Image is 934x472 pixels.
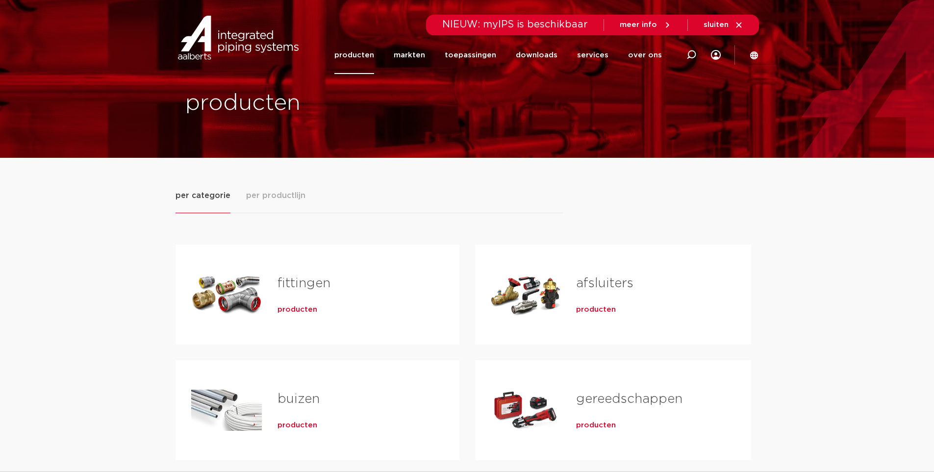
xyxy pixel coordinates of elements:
a: producten [576,421,616,430]
span: sluiten [704,21,729,28]
a: meer info [620,21,672,29]
a: markten [394,36,425,74]
a: producten [334,36,374,74]
a: sluiten [704,21,743,29]
span: meer info [620,21,657,28]
a: afsluiters [576,277,633,290]
a: producten [278,421,317,430]
a: producten [278,305,317,315]
a: producten [576,305,616,315]
a: over ons [628,36,662,74]
a: gereedschappen [576,393,682,405]
a: buizen [278,393,320,405]
a: toepassingen [445,36,496,74]
a: downloads [516,36,557,74]
span: NIEUW: myIPS is beschikbaar [442,20,588,29]
span: per categorie [176,190,230,201]
h1: producten [185,88,462,119]
nav: Menu [334,36,662,74]
a: fittingen [278,277,330,290]
span: per productlijn [246,190,305,201]
a: services [577,36,608,74]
